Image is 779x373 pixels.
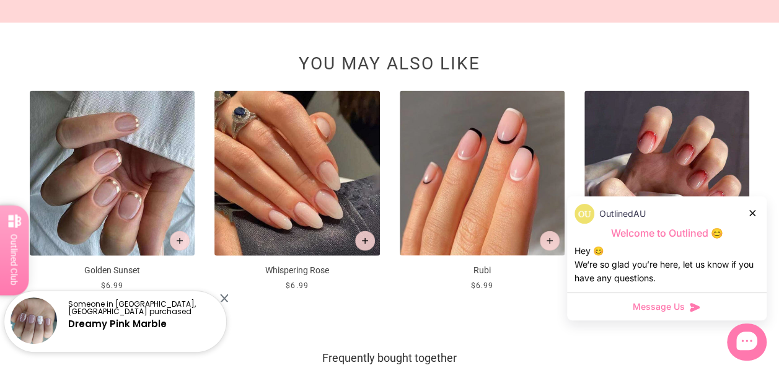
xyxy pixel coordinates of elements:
[30,91,195,292] a: Golden Sunset - Press On NailsGolden Sunset - Press On Nails Add to cart Golden Sunset $6.99
[286,281,308,290] span: $6.99
[574,204,594,224] img: data:image/png;base64,iVBORw0KGgoAAAANSUhEUgAAACQAAAAkCAYAAADhAJiYAAACJklEQVR4AexUO28TQRice/mFQxI...
[584,91,749,292] a: Add to cart Wounded Whisper $7.99
[400,91,565,292] a: Rubi-Press on Manicure-OutlinedRubi-Press on Manicure-Outlined Add to cart Rubi $6.99
[170,231,190,251] button: Add to cart
[574,244,759,285] div: Hey 😊 We‘re so glad you’re here, let us know if you have any questions.
[471,281,493,290] span: $6.99
[599,207,646,221] p: OutlinedAU
[68,301,216,315] p: Someone in [GEOGRAPHIC_DATA], [GEOGRAPHIC_DATA] purchased
[540,231,560,251] button: Add to cart
[633,301,685,313] span: Message Us
[355,231,375,251] button: Add to cart
[214,91,379,292] a: Whispering Rose Add to cart Whispering Rose $6.99
[400,264,565,277] p: Rubi
[30,264,195,277] p: Golden Sunset
[30,61,749,74] h2: You may also like
[68,317,167,330] a: Dreamy Pink Marble
[574,227,759,240] p: Welcome to Outlined 😊
[40,347,739,369] div: Frequently bought together
[214,264,379,277] p: Whispering Rose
